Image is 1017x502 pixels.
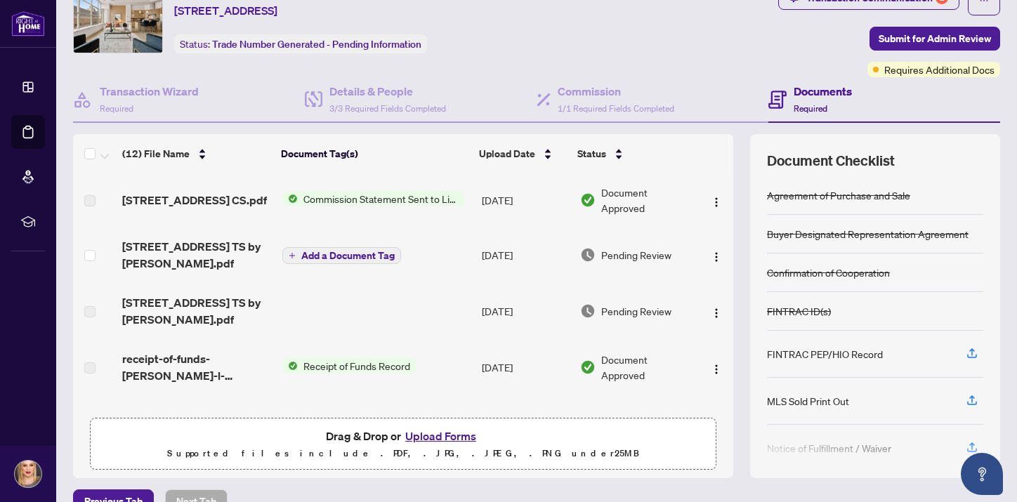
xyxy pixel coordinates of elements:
img: Profile Icon [15,461,41,487]
img: Document Status [580,192,596,208]
img: Document Status [580,359,596,375]
th: Upload Date [473,134,572,173]
div: Agreement of Purchase and Sale [767,187,910,203]
span: Pending Review [601,247,671,263]
button: Logo [705,356,728,378]
button: Status IconCommission Statement Sent to Listing Brokerage [282,191,464,206]
span: (12) File Name [122,146,190,161]
span: [STREET_ADDRESS] CS.pdf [122,192,267,209]
span: [STREET_ADDRESS] TS by [PERSON_NAME].pdf [122,294,270,328]
div: Status: [174,34,427,53]
span: 3/3 Required Fields Completed [329,103,446,114]
button: Add a Document Tag [282,246,401,265]
span: Required [100,103,133,114]
img: Document Status [580,303,596,319]
h4: Transaction Wizard [100,83,199,100]
span: Document Approved [601,408,693,439]
td: [DATE] [476,283,575,339]
img: Document Status [580,247,596,263]
div: FINTRAC ID(s) [767,303,831,319]
button: Logo [705,244,728,266]
span: Trade Number Generated - Pending Information [212,38,421,51]
span: plus [289,252,296,259]
td: [DATE] [476,339,575,395]
span: Drag & Drop orUpload FormsSupported files include .PDF, .JPG, .JPEG, .PNG under25MB [91,418,716,470]
img: Status Icon [282,358,298,374]
th: Status [572,134,695,173]
th: Document Tag(s) [275,134,474,173]
button: Logo [705,189,728,211]
img: Status Icon [282,191,298,206]
span: Required [794,103,827,114]
h4: Documents [794,83,852,100]
h4: Commission [558,83,674,100]
h4: Details & People [329,83,446,100]
span: Document Checklist [767,151,895,171]
span: Drag & Drop or [326,427,480,445]
span: Add a Document Tag [301,251,395,260]
button: Add a Document Tag [282,247,401,264]
span: Commission Statement Sent to Listing Brokerage [298,191,464,206]
img: Logo [711,364,722,375]
td: [DATE] [476,395,575,451]
th: (12) File Name [117,134,275,173]
span: 1/1 Required Fields Completed [558,103,674,114]
img: logo [11,11,45,37]
div: FINTRAC PEP/HIO Record [767,346,883,362]
div: Buyer Designated Representation Agreement [767,226,969,242]
span: Pending Review [601,303,671,319]
span: fintrac-identification-record-[PERSON_NAME]-l-[PERSON_NAME]-20250924-130520.pdf [122,407,270,440]
img: Logo [711,197,722,208]
span: Submit for Admin Review [879,27,991,50]
span: Upload Date [479,146,535,161]
img: Logo [711,308,722,319]
button: Status IconReceipt of Funds Record [282,358,416,374]
span: receipt-of-funds-[PERSON_NAME]-l-[PERSON_NAME]-20250924-131336.pdf [122,350,270,384]
button: Logo [705,300,728,322]
td: [DATE] [476,227,575,283]
span: Document Approved [601,185,693,216]
span: Requires Additional Docs [884,62,995,77]
button: Submit for Admin Review [870,27,1000,51]
span: [STREET_ADDRESS] [174,2,277,19]
button: Upload Forms [401,427,480,445]
span: Receipt of Funds Record [298,358,416,374]
div: MLS Sold Print Out [767,393,849,409]
p: Supported files include .PDF, .JPG, .JPEG, .PNG under 25 MB [99,445,707,462]
span: Document Approved [601,352,693,383]
span: Status [577,146,606,161]
button: Open asap [961,453,1003,495]
span: [STREET_ADDRESS] TS by [PERSON_NAME].pdf [122,238,270,272]
div: Confirmation of Cooperation [767,265,890,280]
img: Logo [711,251,722,263]
td: [DATE] [476,173,575,227]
